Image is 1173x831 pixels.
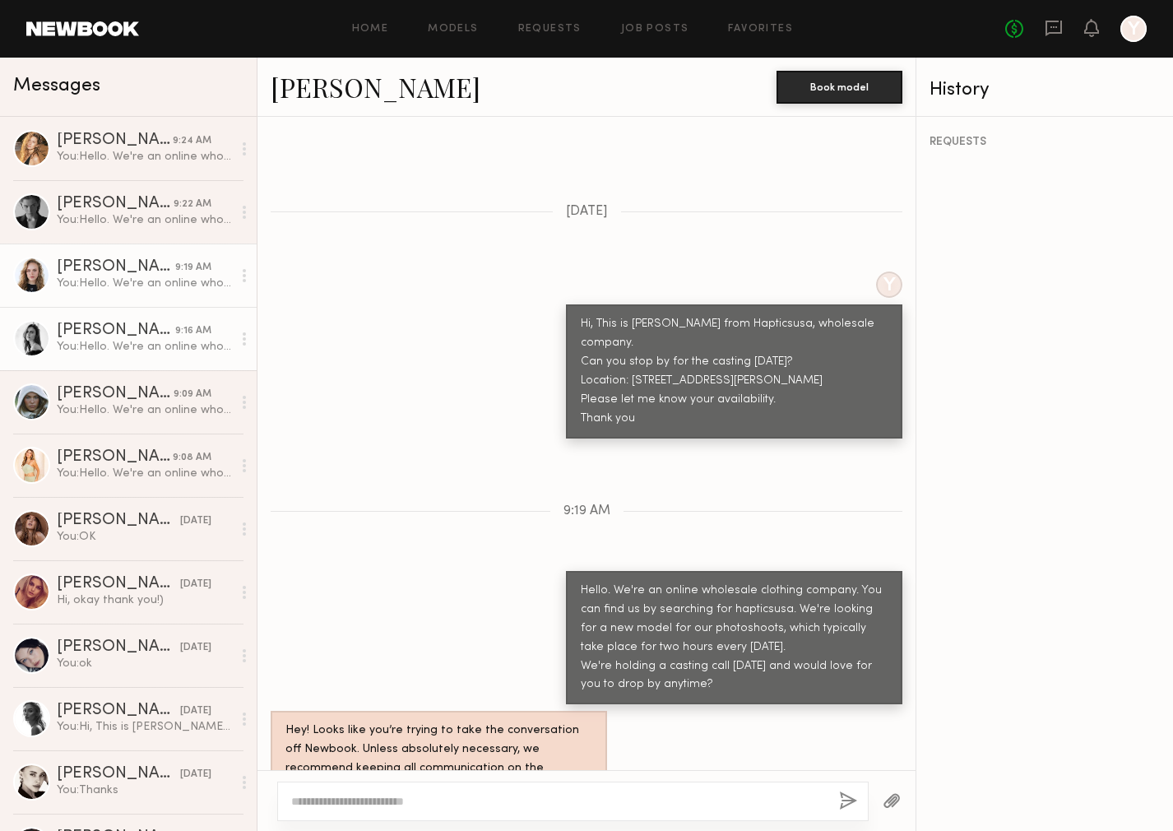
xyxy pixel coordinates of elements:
div: [PERSON_NAME] [57,386,174,402]
span: Messages [13,77,100,95]
a: Y [1120,16,1147,42]
div: 9:24 AM [173,133,211,149]
a: Home [352,24,389,35]
div: [PERSON_NAME] [57,576,180,592]
div: [DATE] [180,767,211,782]
a: Book model [777,79,902,93]
div: 9:08 AM [173,450,211,466]
div: Hey! Looks like you’re trying to take the conversation off Newbook. Unless absolutely necessary, ... [285,722,592,797]
div: [DATE] [180,513,211,529]
div: [PERSON_NAME] [57,703,180,719]
div: [PERSON_NAME] [57,323,175,339]
div: [PERSON_NAME] [57,259,175,276]
div: [DATE] [180,577,211,592]
div: [PERSON_NAME] [57,766,180,782]
div: [PERSON_NAME] [57,196,174,212]
div: You: OK [57,529,232,545]
a: Models [428,24,478,35]
div: You: Hello. We're an online wholesale clothing company. You can find us by searching for hapticsu... [57,212,232,228]
div: Hi, This is [PERSON_NAME] from Hapticsusa, wholesale company. Can you stop by for the casting [DA... [581,315,888,429]
div: REQUESTS [930,137,1160,148]
div: You: Hello. We're an online wholesale clothing company. We're holding a casting call [DATE] and w... [57,339,232,355]
div: You: Hi, This is [PERSON_NAME] from Hapticsusa, wholesale company. Can you stop by for the castin... [57,719,232,735]
div: [PERSON_NAME] [57,639,180,656]
span: 9:19 AM [563,504,610,518]
div: You: Hello. We're an online wholesale clothing company. You can find us by searching for hapticsu... [57,149,232,165]
div: You: Hello. We're an online wholesale clothing company. We're looking for a new model for our pho... [57,402,232,418]
div: You: Thanks [57,782,232,798]
div: 9:16 AM [175,323,211,339]
div: [DATE] [180,640,211,656]
a: [PERSON_NAME] [271,69,480,104]
button: Book model [777,71,902,104]
div: 9:22 AM [174,197,211,212]
div: Hi, okay thank you!) [57,592,232,608]
div: 9:19 AM [175,260,211,276]
div: 9:09 AM [174,387,211,402]
a: Requests [518,24,582,35]
a: Job Posts [621,24,689,35]
a: Favorites [728,24,793,35]
div: [DATE] [180,703,211,719]
div: You: ok [57,656,232,671]
div: [PERSON_NAME] [57,132,173,149]
div: [PERSON_NAME] [57,513,180,529]
div: History [930,81,1160,100]
span: [DATE] [566,205,608,219]
div: [PERSON_NAME] [57,449,173,466]
div: You: Hello. We're an online wholesale clothing company. You can find us by searching for hapticsu... [57,276,232,291]
div: Hello. We're an online wholesale clothing company. You can find us by searching for hapticsusa. W... [581,582,888,695]
div: You: Hello. We're an online wholesale clothing company. You can find us by searching for hapticsu... [57,466,232,481]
